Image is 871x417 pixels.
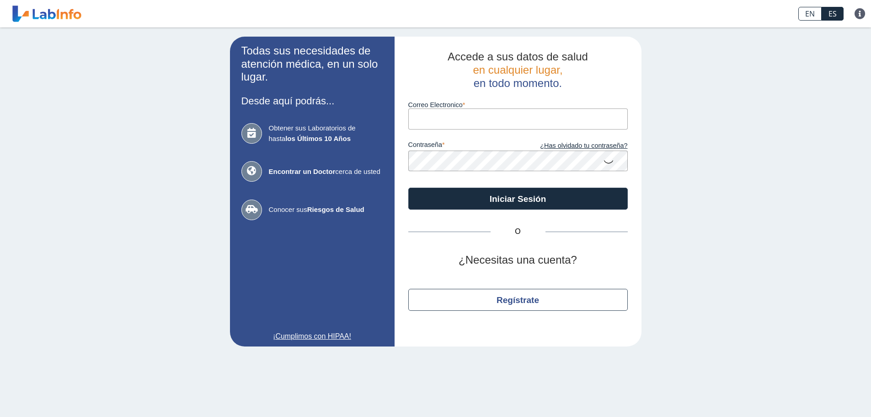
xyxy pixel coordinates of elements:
a: ¿Has olvidado tu contraseña? [518,141,628,151]
button: Iniciar Sesión [408,188,628,210]
span: O [491,226,545,237]
span: en cualquier lugar, [473,64,562,76]
span: en todo momento. [474,77,562,89]
h3: Desde aquí podrás... [241,95,383,107]
a: ES [822,7,844,21]
b: Riesgos de Salud [307,206,364,213]
b: los Últimos 10 Años [285,135,351,142]
b: Encontrar un Doctor [269,168,336,175]
a: EN [798,7,822,21]
button: Regístrate [408,289,628,311]
a: ¡Cumplimos con HIPAA! [241,331,383,342]
span: Accede a sus datos de salud [448,50,588,63]
label: contraseña [408,141,518,151]
span: Conocer sus [269,205,383,215]
span: cerca de usted [269,167,383,177]
label: Correo Electronico [408,101,628,108]
span: Obtener sus Laboratorios de hasta [269,123,383,144]
h2: ¿Necesitas una cuenta? [408,254,628,267]
h2: Todas sus necesidades de atención médica, en un solo lugar. [241,44,383,84]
